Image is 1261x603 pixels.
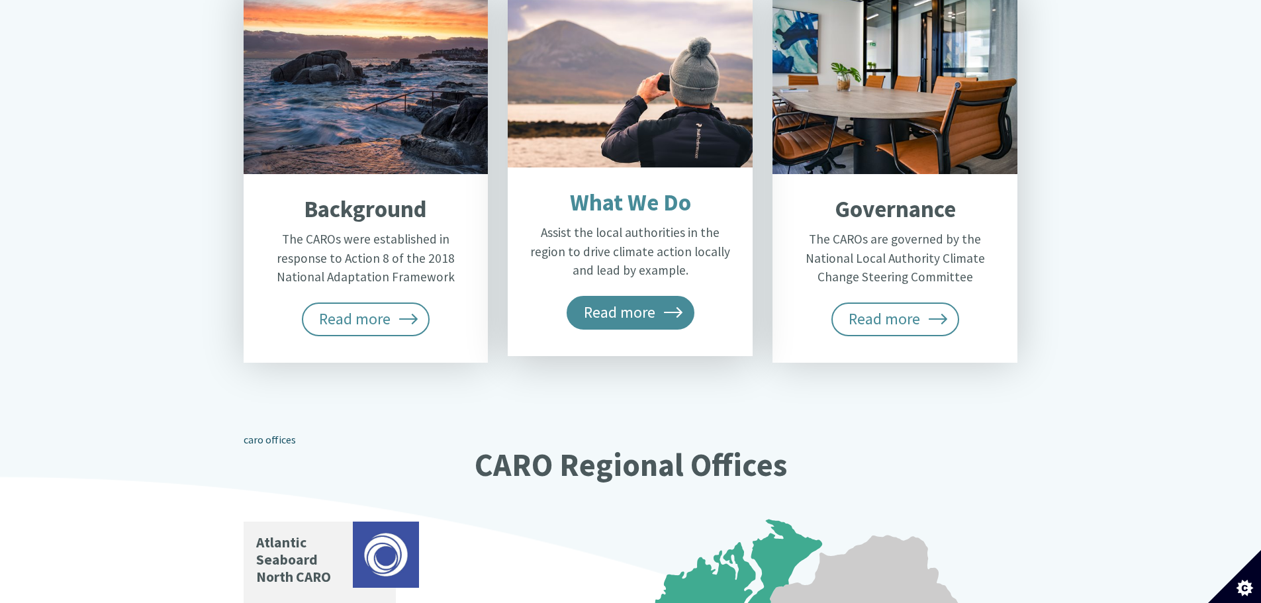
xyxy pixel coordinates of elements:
span: Read more [567,296,695,329]
button: Set cookie preferences [1208,550,1261,603]
h2: Governance [792,195,998,223]
p: Assist the local authorities in the region to drive climate action locally and lead by example. [527,223,733,280]
p: Atlantic Seaboard North CARO [256,534,346,586]
span: Read more [302,302,430,336]
p: The CAROs are governed by the National Local Authority Climate Change Steering Committee [792,230,998,287]
h2: Background [262,195,469,223]
span: Read more [831,302,960,336]
a: caro offices [244,433,296,446]
h2: CARO Regional Offices [244,447,1018,483]
p: The CAROs were established in response to Action 8 of the 2018 National Adaptation Framework [262,230,469,287]
h2: What We Do [527,189,733,216]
